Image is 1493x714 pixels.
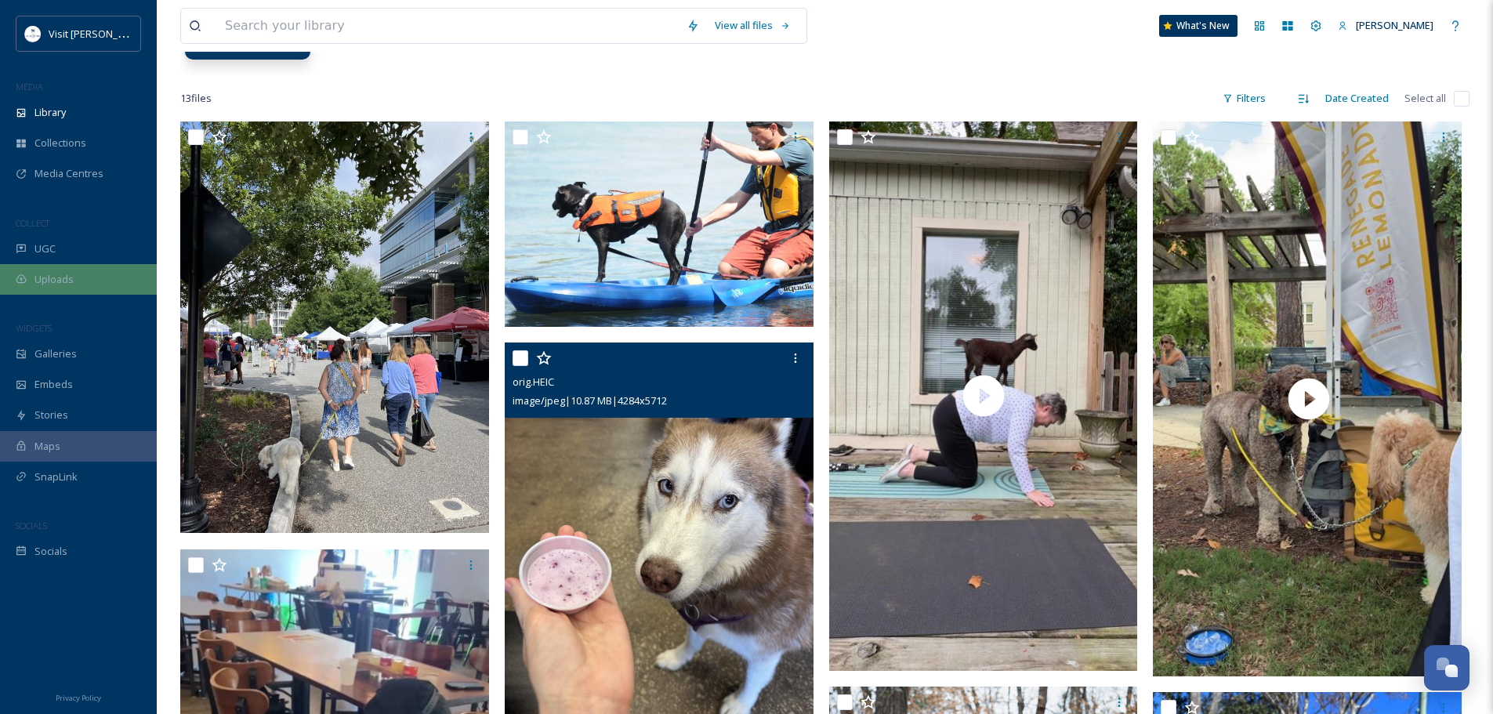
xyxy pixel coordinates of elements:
[34,272,74,287] span: Uploads
[180,91,212,106] span: 13 file s
[16,520,47,531] span: SOCIALS
[1153,121,1465,676] img: thumbnail
[1330,10,1441,41] a: [PERSON_NAME]
[513,393,667,408] span: image/jpeg | 10.87 MB | 4284 x 5712
[34,346,77,361] span: Galleries
[829,121,1138,670] img: thumbnail
[34,166,103,181] span: Media Centres
[1215,83,1274,114] div: Filters
[49,26,248,41] span: Visit [PERSON_NAME][GEOGRAPHIC_DATA]
[34,544,67,559] span: Socials
[505,121,814,327] img: DSC_5339.JPG
[34,105,66,120] span: Library
[34,408,68,422] span: Stories
[34,377,73,392] span: Embeds
[25,26,41,42] img: download%20%281%29.png
[34,439,60,454] span: Maps
[34,469,78,484] span: SnapLink
[1317,83,1397,114] div: Date Created
[16,217,49,229] span: COLLECT
[56,687,101,706] a: Privacy Policy
[180,121,489,533] img: IMG_5545.jpeg
[513,375,554,389] span: orig.HEIC
[707,10,799,41] a: View all files
[56,693,101,703] span: Privacy Policy
[16,81,43,92] span: MEDIA
[217,9,679,43] input: Search your library
[1424,645,1469,690] button: Open Chat
[1356,18,1433,32] span: [PERSON_NAME]
[16,322,52,334] span: WIDGETS
[1404,91,1446,106] span: Select all
[1159,15,1238,37] a: What's New
[34,241,56,256] span: UGC
[34,136,86,150] span: Collections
